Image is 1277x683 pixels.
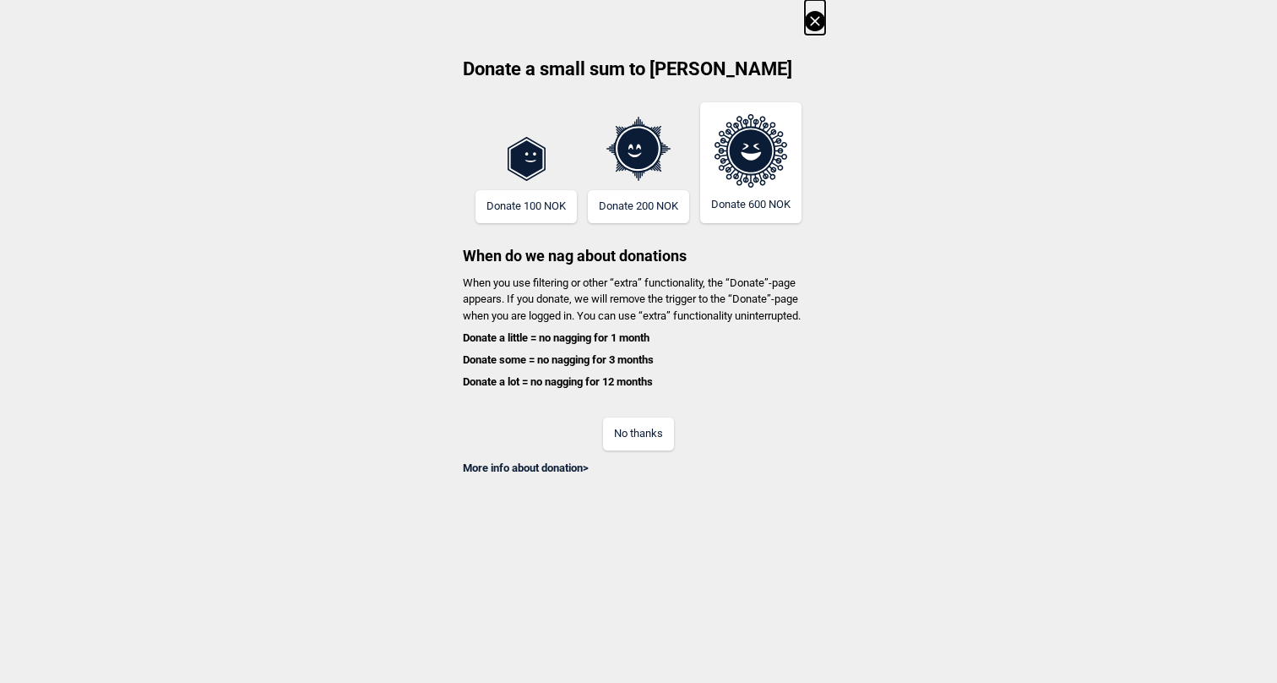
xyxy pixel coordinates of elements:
p: When you use filtering or other “extra” functionality, the “Donate”-page appears. If you donate, ... [452,275,825,391]
button: No thanks [603,418,674,451]
button: Donate 100 NOK [475,190,577,223]
a: More info about donation> [463,462,589,474]
h3: When do we nag about donations [452,223,825,266]
b: Donate a lot = no nagging for 12 months [463,375,653,388]
button: Donate 600 NOK [700,102,802,223]
button: Donate 200 NOK [588,190,689,223]
h2: Donate a small sum to [PERSON_NAME] [452,57,825,94]
b: Donate some = no nagging for 3 months [463,353,654,366]
b: Donate a little = no nagging for 1 month [463,331,649,344]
